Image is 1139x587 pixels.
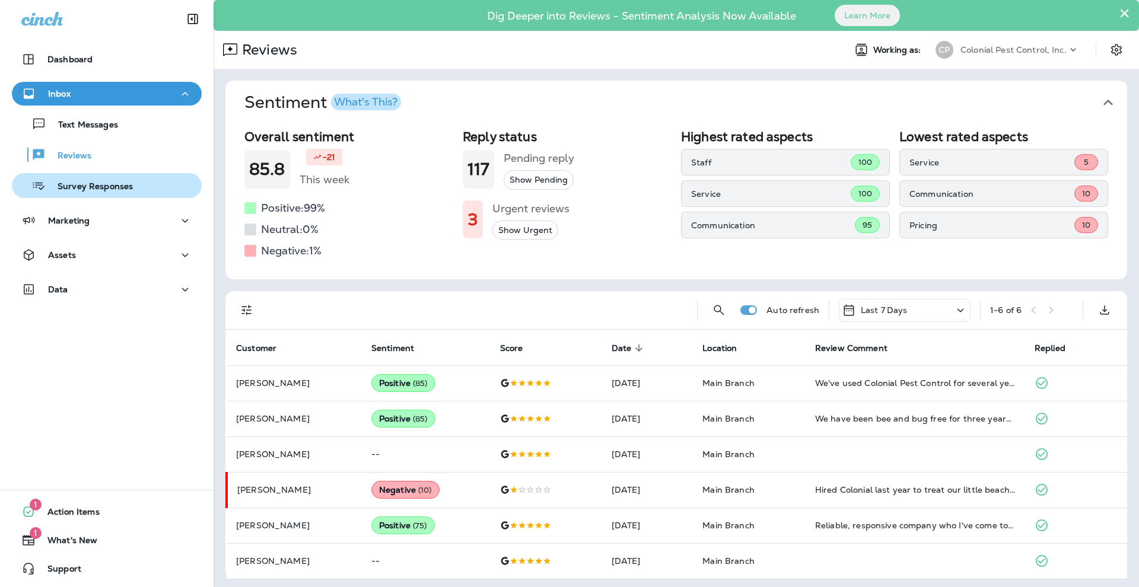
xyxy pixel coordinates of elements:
[492,199,569,218] h5: Urgent reviews
[500,343,539,353] span: Score
[413,521,427,531] span: ( 75 )
[47,55,93,64] p: Dashboard
[236,343,276,353] span: Customer
[702,413,755,424] span: Main Branch
[702,343,737,353] span: Location
[371,343,414,353] span: Sentiment
[602,543,693,579] td: [DATE]
[702,484,755,495] span: Main Branch
[909,221,1074,230] p: Pricing
[261,199,325,218] h5: Positive: 99 %
[237,41,297,59] p: Reviews
[12,277,202,301] button: Data
[30,527,42,539] span: 1
[48,89,71,98] p: Inbox
[467,159,489,179] h1: 117
[702,556,755,566] span: Main Branch
[244,92,401,113] h1: Sentiment
[702,449,755,460] span: Main Branch
[1035,343,1065,353] span: Replied
[12,111,202,136] button: Text Messages
[909,158,1074,167] p: Service
[236,343,292,353] span: Customer
[334,97,397,107] div: What's This?
[1119,4,1130,23] button: Close
[371,343,429,353] span: Sentiment
[371,410,435,428] div: Positive
[371,516,435,534] div: Positive
[990,305,1022,315] div: 1 - 6 of 6
[249,159,285,179] h1: 85.8
[1082,189,1090,199] span: 10
[48,216,90,225] p: Marketing
[815,343,903,353] span: Review Comment
[418,485,432,495] span: ( 10 )
[235,81,1137,125] button: SentimentWhat's This?
[30,499,42,511] span: 1
[861,305,908,315] p: Last 7 Days
[371,374,435,392] div: Positive
[602,508,693,543] td: [DATE]
[702,520,755,531] span: Main Branch
[858,157,872,167] span: 100
[236,378,352,388] p: [PERSON_NAME]
[500,343,523,353] span: Score
[236,414,352,423] p: [PERSON_NAME]
[323,151,335,163] p: -21
[602,436,693,472] td: [DATE]
[691,189,851,199] p: Service
[362,436,491,472] td: --
[467,210,478,229] h1: 3
[1035,343,1081,353] span: Replied
[815,377,1016,389] div: We've used Colonial Pest Control for several years to provide semi-annual preventative pest contr...
[48,285,68,294] p: Data
[12,500,202,524] button: 1Action Items
[244,129,453,144] h2: Overall sentiment
[602,401,693,436] td: [DATE]
[236,556,352,566] p: [PERSON_NAME]
[12,557,202,580] button: Support
[413,378,428,388] span: ( 85 )
[766,305,819,315] p: Auto refresh
[1106,39,1127,60] button: Settings
[453,14,831,18] p: Dig Deeper into Reviews - Sentiment Analysis Now Available
[413,414,428,424] span: ( 85 )
[1093,298,1116,322] button: Export as CSV
[815,343,887,353] span: Review Comment
[815,484,1016,496] div: Hired Colonial last year to treat our little beach house. Moved in,in the spring and our ceiling ...
[235,298,259,322] button: Filters
[12,82,202,106] button: Inbox
[504,149,574,168] h5: Pending reply
[602,365,693,401] td: [DATE]
[236,521,352,530] p: [PERSON_NAME]
[225,125,1127,279] div: SentimentWhat's This?
[702,343,752,353] span: Location
[873,45,924,55] span: Working as:
[681,129,890,144] h2: Highest rated aspects
[909,189,1074,199] p: Communication
[236,449,352,459] p: [PERSON_NAME]
[36,564,81,578] span: Support
[702,378,755,388] span: Main Branch
[237,485,352,495] p: [PERSON_NAME]
[835,5,900,26] button: Learn More
[1082,220,1090,230] span: 10
[815,519,1016,531] div: Reliable, responsive company who I've come to trust over the years.
[36,507,100,521] span: Action Items
[176,7,209,31] button: Collapse Sidebar
[331,94,401,110] button: What's This?
[261,220,319,239] h5: Neutral: 0 %
[12,142,202,167] button: Reviews
[858,189,872,199] span: 100
[46,120,118,131] p: Text Messages
[46,151,91,162] p: Reviews
[12,209,202,232] button: Marketing
[463,129,672,144] h2: Reply status
[36,535,97,550] span: What's New
[46,181,133,193] p: Survey Responses
[12,243,202,267] button: Assets
[899,129,1108,144] h2: Lowest rated aspects
[1084,157,1089,167] span: 5
[300,170,349,189] h5: This week
[612,343,632,353] span: Date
